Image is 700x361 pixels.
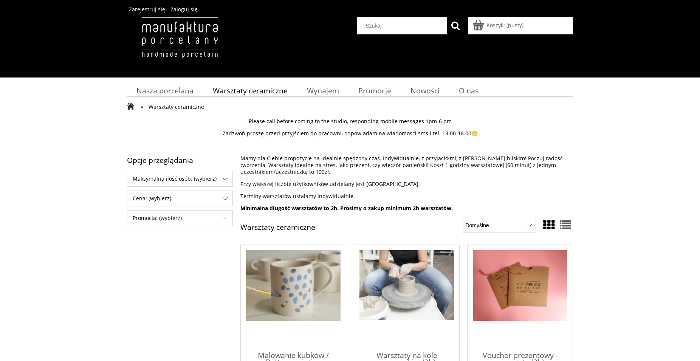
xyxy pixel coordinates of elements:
[358,85,391,96] span: Promocje
[240,181,573,187] p: Przy większej liczbie użytkowników udzielany jest [GEOGRAPHIC_DATA].
[149,103,204,110] span: Warsztaty ceramiczne
[360,17,447,34] input: Szukaj w sklepie
[136,85,194,96] span: Nasza porcelana
[240,205,453,212] strong: Minimalna długość warsztatów to 2h. Prosimy o zakup minimum 2h warsztatów.
[401,83,449,98] a: Nowości
[410,85,440,96] span: Nowości
[246,250,341,345] a: Przejdź do produktu Malowanie kubków / Pottery painting
[240,193,573,200] p: Terminy warsztatów ustalamy indywidualnie.
[127,191,233,206] div: Filtruj
[506,22,523,29] b: (pusty)
[127,83,203,98] a: Nasza porcelana
[459,85,479,96] span: O nas
[127,118,573,125] p: Please call before coming to the studio, responding mobile messages 1pm-6 pm
[127,130,573,137] p: Zadzwoń proszę przed przyjściem do pracowni, odpowiadam na wiadomosci sms i tel. 13.00-18.00😁
[127,17,232,74] img: Manufaktura Porcelany
[449,83,488,98] a: O nas
[127,153,233,167] span: Opcje przeglądania
[240,223,315,235] h1: Warsztaty ceramiczne
[127,171,232,186] span: Maksymalna ilość osób: (wybierz)
[359,250,454,321] img: Warsztaty na kole garncarskim (3h)
[246,250,341,321] img: Malowanie kubków / Pottery painting
[359,250,454,345] a: Przejdź do produktu Warsztaty na kole garncarskim (3h)
[486,22,505,29] span: Koszyk:
[213,85,288,96] span: Warsztaty ceramiczne
[127,191,232,206] span: Cena: (wybierz)
[240,155,573,175] p: Mamy dla Ciebie propozycję na idealnie spędzony czas. Indywidualnie, z przyjaciółmi, z [PERSON_NA...
[473,250,567,321] img: Voucher prezentowy - warsztaty (3h)
[543,217,554,232] a: Widok ze zdjęciem
[349,83,401,98] a: Promocje
[307,85,339,96] span: Wynajem
[127,210,233,226] div: Filtruj
[170,6,198,13] a: Zaloguj się
[127,171,233,187] div: Filtruj
[140,102,143,111] span: »
[297,83,349,98] a: Wynajem
[474,22,523,29] a: Produkty w koszyku 0. Przejdź do koszyka
[560,217,571,232] a: Widok pełny
[203,83,297,98] a: Warsztaty ceramiczne
[447,17,464,34] button: Szukaj
[473,250,567,345] a: Przejdź do produktu Voucher prezentowy - warsztaty (3h)
[463,218,536,233] select: Sortuj wg
[127,211,232,226] span: Promocja: (wybierz)
[129,6,165,13] a: Zarejestruj się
